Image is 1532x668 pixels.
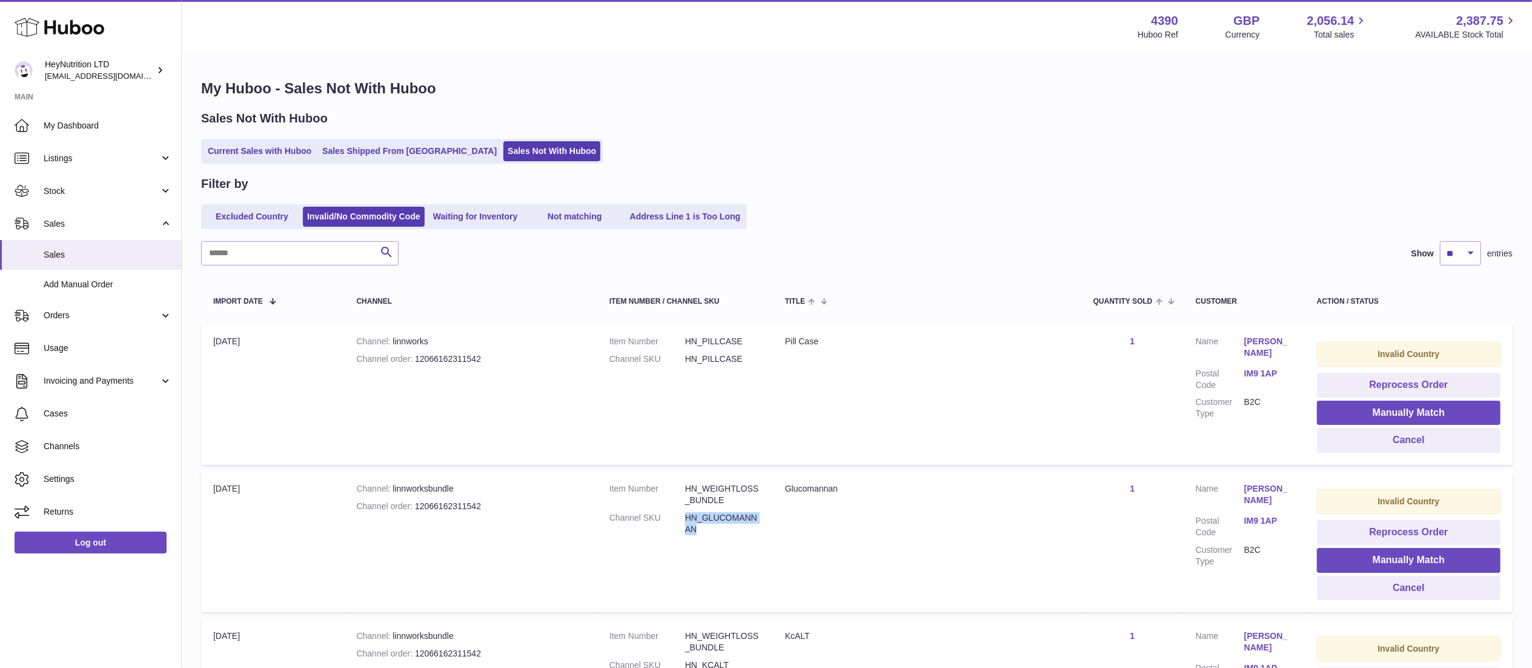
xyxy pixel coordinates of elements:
span: Listings [44,153,159,164]
dd: HN_WEIGHTLOSS_BUNDLE [685,630,761,653]
label: Show [1411,248,1434,259]
a: Invalid/No Commodity Code [303,207,425,227]
strong: 4390 [1151,13,1178,29]
a: Address Line 1 is Too Long [626,207,745,227]
a: 2,056.14 Total sales [1307,13,1368,41]
a: [PERSON_NAME] [1244,630,1293,653]
div: linnworksbundle [357,630,585,642]
span: Quantity Sold [1093,298,1153,306]
div: 12066162311542 [357,648,585,660]
div: 12066162311542 [357,353,585,365]
div: Currency [1225,29,1260,41]
a: [PERSON_NAME] [1244,336,1293,359]
a: 1 [1130,484,1135,493]
dd: HN_PILLCASE [685,353,761,365]
dt: Name [1196,483,1244,509]
span: Returns [44,506,172,518]
div: Huboo Ref [1138,29,1178,41]
span: Title [785,298,805,306]
div: Customer [1196,298,1293,306]
dt: Item Number [609,630,685,653]
span: Orders [44,310,159,321]
strong: Invalid Country [1378,496,1439,506]
span: Sales [44,218,159,230]
span: entries [1487,248,1513,259]
span: AVAILABLE Stock Total [1415,29,1517,41]
dt: Customer Type [1196,544,1244,567]
strong: Invalid Country [1378,644,1439,653]
strong: Channel order [357,354,416,364]
dd: HN_WEIGHTLOSS_BUNDLE [685,483,761,506]
button: Reprocess Order [1317,373,1500,398]
strong: GBP [1233,13,1259,29]
button: Manually Match [1317,401,1500,426]
a: IM9 1AP [1244,515,1293,527]
span: Add Manual Order [44,279,172,290]
dt: Channel SKU [609,512,685,535]
div: Glucomannan [785,483,1069,495]
strong: Channel order [357,649,416,658]
a: Log out [15,532,167,553]
img: internalAdmin-4390@internal.huboo.com [15,61,33,79]
button: Cancel [1317,576,1500,601]
div: linnworksbundle [357,483,585,495]
dd: B2C [1244,544,1293,567]
button: Manually Match [1317,548,1500,573]
h2: Sales Not With Huboo [201,110,328,127]
div: HeyNutrition LTD [45,59,154,82]
div: Channel [357,298,585,306]
a: Waiting for Inventory [427,207,524,227]
a: Sales Not With Huboo [503,141,600,161]
dt: Customer Type [1196,396,1244,419]
span: Settings [44,473,172,485]
h1: My Huboo - Sales Not With Huboo [201,79,1513,98]
button: Cancel [1317,428,1500,453]
div: Action / Status [1317,298,1500,306]
span: My Dashboard [44,120,172,132]
div: 12066162311542 [357,501,585,512]
div: linnworks [357,336,585,347]
span: Channels [44,441,172,452]
dd: B2C [1244,396,1293,419]
strong: Channel [357,631,393,641]
span: Cases [44,408,172,419]
span: Import date [213,298,263,306]
h2: Filter by [201,176,248,192]
div: KcALT [785,630,1069,642]
dt: Postal Code [1196,368,1244,391]
strong: Channel [357,484,393,493]
span: 2,056.14 [1307,13,1355,29]
button: Reprocess Order [1317,520,1500,545]
dt: Name [1196,336,1244,362]
a: Not matching [526,207,623,227]
strong: Invalid Country [1378,349,1439,359]
span: [EMAIL_ADDRESS][DOMAIN_NAME] [45,71,178,81]
dt: Channel SKU [609,353,685,365]
div: Pill Case [785,336,1069,347]
a: 1 [1130,336,1135,346]
dd: HN_GLUCOMANNAN [685,512,761,535]
td: [DATE] [201,324,345,465]
td: [DATE] [201,471,345,612]
dt: Item Number [609,483,685,506]
span: Usage [44,342,172,354]
dt: Postal Code [1196,515,1244,538]
a: Sales Shipped From [GEOGRAPHIC_DATA] [318,141,501,161]
span: Total sales [1314,29,1368,41]
span: Stock [44,185,159,197]
span: Sales [44,249,172,261]
a: [PERSON_NAME] [1244,483,1293,506]
a: IM9 1AP [1244,368,1293,379]
strong: Channel [357,336,393,346]
div: Item Number / Channel SKU [609,298,761,306]
dt: Item Number [609,336,685,347]
a: 1 [1130,631,1135,641]
a: Current Sales with Huboo [204,141,316,161]
span: 2,387.75 [1456,13,1504,29]
span: Invoicing and Payments [44,375,159,387]
dd: HN_PILLCASE [685,336,761,347]
strong: Channel order [357,501,416,511]
dt: Name [1196,630,1244,656]
a: Excluded Country [204,207,300,227]
a: 2,387.75 AVAILABLE Stock Total [1415,13,1517,41]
